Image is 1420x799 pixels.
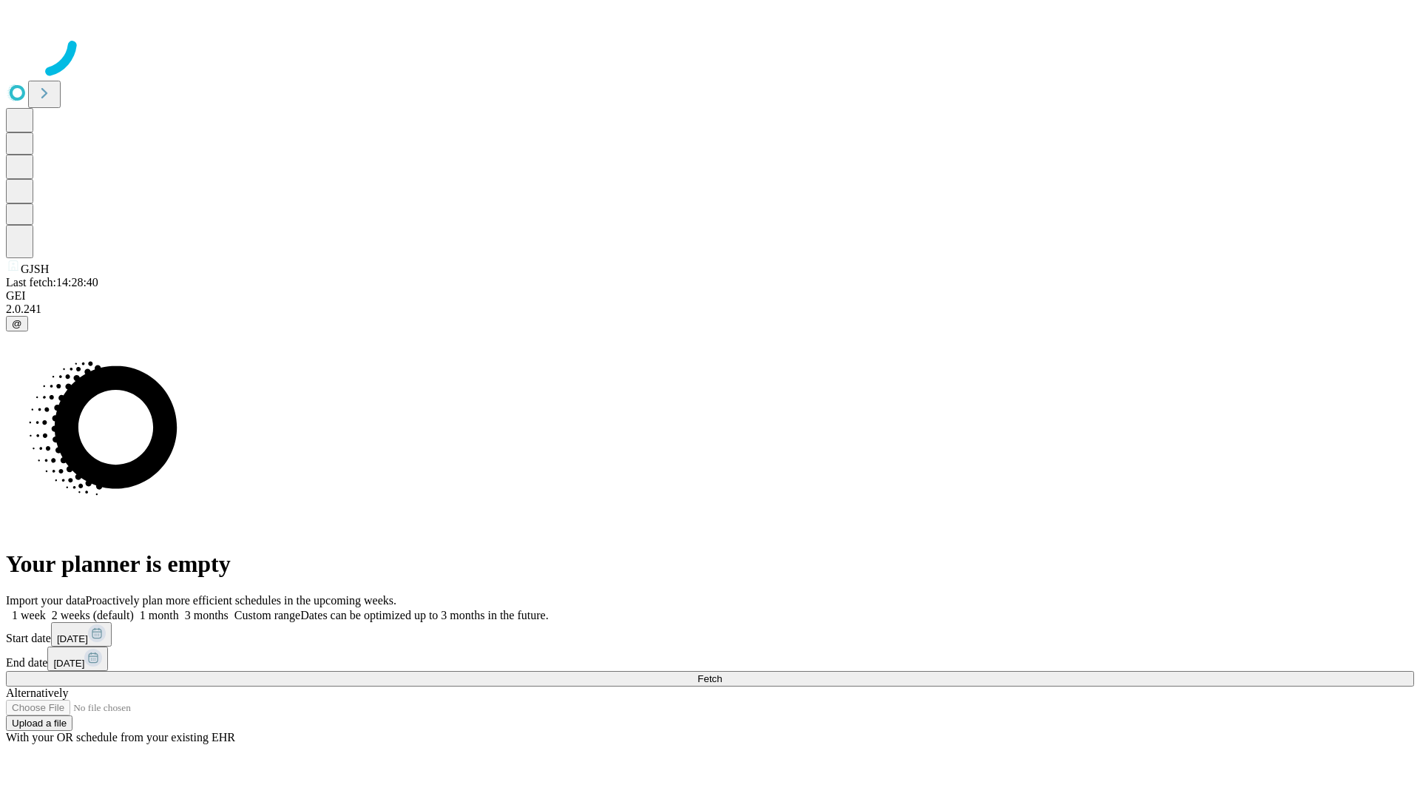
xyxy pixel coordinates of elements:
[697,673,722,684] span: Fetch
[6,289,1414,303] div: GEI
[51,622,112,647] button: [DATE]
[6,303,1414,316] div: 2.0.241
[234,609,300,621] span: Custom range
[57,633,88,644] span: [DATE]
[6,276,98,289] span: Last fetch: 14:28:40
[6,594,86,607] span: Import your data
[6,671,1414,687] button: Fetch
[185,609,229,621] span: 3 months
[6,731,235,744] span: With your OR schedule from your existing EHR
[6,550,1414,578] h1: Your planner is empty
[53,658,84,669] span: [DATE]
[12,609,46,621] span: 1 week
[47,647,108,671] button: [DATE]
[12,318,22,329] span: @
[140,609,179,621] span: 1 month
[300,609,548,621] span: Dates can be optimized up to 3 months in the future.
[6,622,1414,647] div: Start date
[6,687,68,699] span: Alternatively
[6,715,72,731] button: Upload a file
[21,263,49,275] span: GJSH
[86,594,396,607] span: Proactively plan more efficient schedules in the upcoming weeks.
[6,316,28,331] button: @
[6,647,1414,671] div: End date
[52,609,134,621] span: 2 weeks (default)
